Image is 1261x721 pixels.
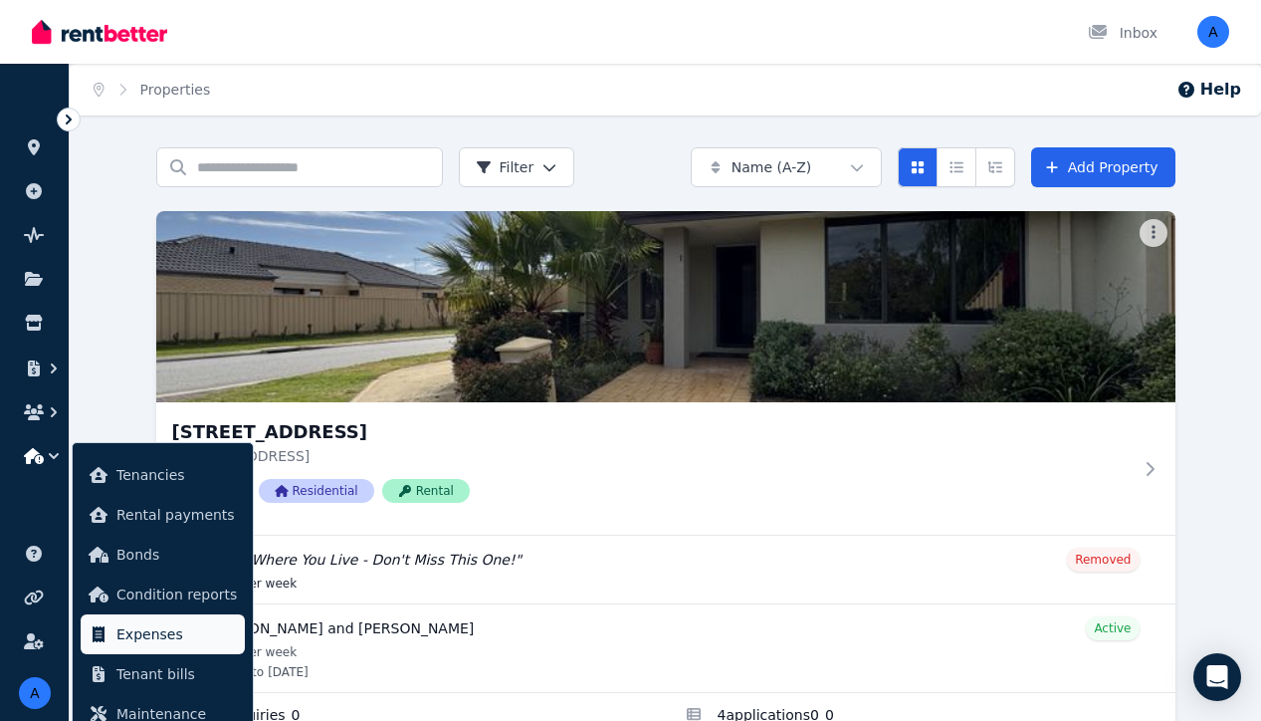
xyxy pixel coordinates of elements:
button: Name (A-Z) [691,147,882,187]
span: Residential [259,479,374,503]
div: View options [898,147,1015,187]
button: Help [1176,78,1241,102]
span: Tenancies [116,463,237,487]
a: 1 Bannerdale Rd, Baldivis[STREET_ADDRESS][STREET_ADDRESS]PID 396125ResidentialRental [156,211,1175,535]
span: Rental [382,479,470,503]
span: Bonds [116,543,237,567]
span: Filter [476,157,534,177]
a: Tenant bills [81,654,245,694]
a: Tenancies [81,455,245,495]
button: Filter [459,147,575,187]
div: Open Intercom Messenger [1193,653,1241,701]
img: amanpuneetgrewal@gmail.com [1197,16,1229,48]
a: Rental payments [81,495,245,535]
span: Tenant bills [116,662,237,686]
button: Expanded list view [975,147,1015,187]
span: Expenses [116,622,237,646]
span: Rental payments [116,503,237,527]
span: Condition reports [116,583,237,606]
a: Bonds [81,535,245,575]
h3: [STREET_ADDRESS] [172,418,1132,446]
button: Card view [898,147,938,187]
img: amanpuneetgrewal@gmail.com [19,677,51,709]
img: 1 Bannerdale Rd, Baldivis [156,211,1175,402]
a: Add Property [1031,147,1175,187]
button: More options [1140,219,1167,247]
span: Name (A-Z) [732,157,812,177]
p: [STREET_ADDRESS] [172,446,1132,466]
a: View details for Irene and Crispen Chikengezha [156,604,1175,692]
button: Compact list view [937,147,976,187]
a: Edit listing: Love Where You Live - Don't Miss This One! [156,536,1175,603]
a: Properties [140,82,211,98]
nav: Breadcrumb [70,64,234,116]
a: Expenses [81,614,245,654]
a: Condition reports [81,575,245,614]
div: Inbox [1088,23,1157,43]
img: RentBetter [32,17,167,47]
